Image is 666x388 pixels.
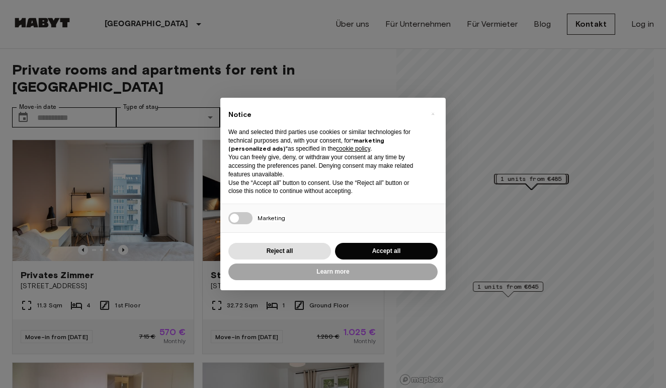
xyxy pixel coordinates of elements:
button: Close this notice [425,106,441,122]
h2: Notice [228,110,422,120]
p: Use the “Accept all” button to consent. Use the “Reject all” button or close this notice to conti... [228,179,422,196]
span: Marketing [258,214,285,222]
button: Learn more [228,264,438,280]
button: Accept all [335,243,438,260]
p: We and selected third parties use cookies or similar technologies for technical purposes and, wit... [228,128,422,153]
p: You can freely give, deny, or withdraw your consent at any time by accessing the preferences pane... [228,153,422,178]
a: cookie policy [336,145,370,152]
span: × [431,108,435,120]
button: Reject all [228,243,331,260]
strong: “marketing (personalized ads)” [228,137,384,153]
